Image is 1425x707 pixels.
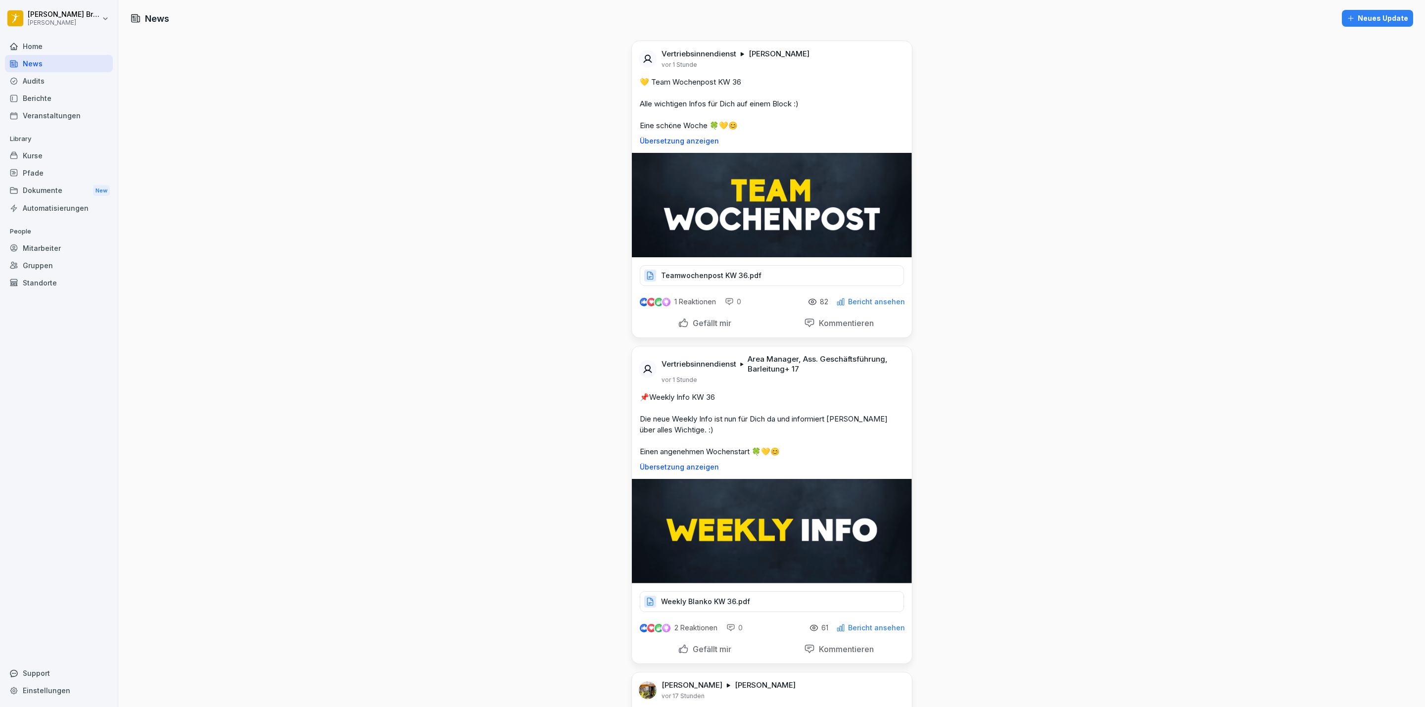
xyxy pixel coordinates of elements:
[661,597,750,607] p: Weekly Blanko KW 36.pdf
[1347,13,1408,24] div: Neues Update
[821,624,828,632] p: 61
[5,182,113,200] div: Dokumente
[145,12,169,25] h1: News
[820,298,828,306] p: 82
[748,354,900,374] p: Area Manager, Ass. Geschäftsführung, Barleitung + 17
[662,623,670,632] img: inspiring
[5,147,113,164] a: Kurse
[5,38,113,55] a: Home
[28,19,100,26] p: [PERSON_NAME]
[639,681,657,699] img: ahtvx1qdgs31qf7oeejj87mb.png
[815,318,874,328] p: Kommentieren
[689,644,731,654] p: Gefällt mir
[735,680,796,690] p: [PERSON_NAME]
[848,298,905,306] p: Bericht ansehen
[5,72,113,90] a: Audits
[640,77,904,131] p: 💛 Team Wochenpost KW 36 Alle wichtigen Infos für Dich auf einem Block :) Eine schöne Woche 🍀💛😊
[662,692,705,700] p: vor 17 Stunden
[725,297,741,307] div: 0
[640,392,904,457] p: 📌Weekly Info KW 36 Die neue Weekly Info ist nun für Dich da und informiert [PERSON_NAME] über all...
[632,153,912,257] img: iw3r0wiqlwdtw8hfnx4k8z5m.png
[689,318,731,328] p: Gefällt mir
[662,359,736,369] p: Vertriebsinnendienst
[726,623,743,633] div: 0
[640,624,648,632] img: like
[648,624,655,632] img: love
[1342,10,1413,27] button: Neues Update
[5,224,113,239] p: People
[5,107,113,124] a: Veranstaltungen
[662,297,670,306] img: inspiring
[5,90,113,107] a: Berichte
[28,10,100,19] p: [PERSON_NAME] Bremke
[5,199,113,217] a: Automatisierungen
[662,376,697,384] p: vor 1 Stunde
[662,49,736,59] p: Vertriebsinnendienst
[640,298,648,306] img: like
[5,182,113,200] a: DokumenteNew
[640,600,904,610] a: Weekly Blanko KW 36.pdf
[640,274,904,283] a: Teamwochenpost KW 36.pdf
[5,682,113,699] a: Einstellungen
[5,164,113,182] a: Pfade
[662,680,722,690] p: [PERSON_NAME]
[5,55,113,72] a: News
[632,479,912,583] img: vrlianrkvorw1zudaijqpceu.png
[674,298,716,306] p: 1 Reaktionen
[749,49,809,59] p: [PERSON_NAME]
[662,61,697,69] p: vor 1 Stunde
[5,239,113,257] a: Mitarbeiter
[5,257,113,274] a: Gruppen
[5,131,113,147] p: Library
[5,664,113,682] div: Support
[5,274,113,291] a: Standorte
[848,624,905,632] p: Bericht ansehen
[640,137,904,145] p: Übersetzung anzeigen
[661,271,761,281] p: Teamwochenpost KW 36.pdf
[640,463,904,471] p: Übersetzung anzeigen
[655,298,663,306] img: celebrate
[815,644,874,654] p: Kommentieren
[655,624,663,632] img: celebrate
[674,624,717,632] p: 2 Reaktionen
[93,185,110,196] div: New
[648,298,655,306] img: love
